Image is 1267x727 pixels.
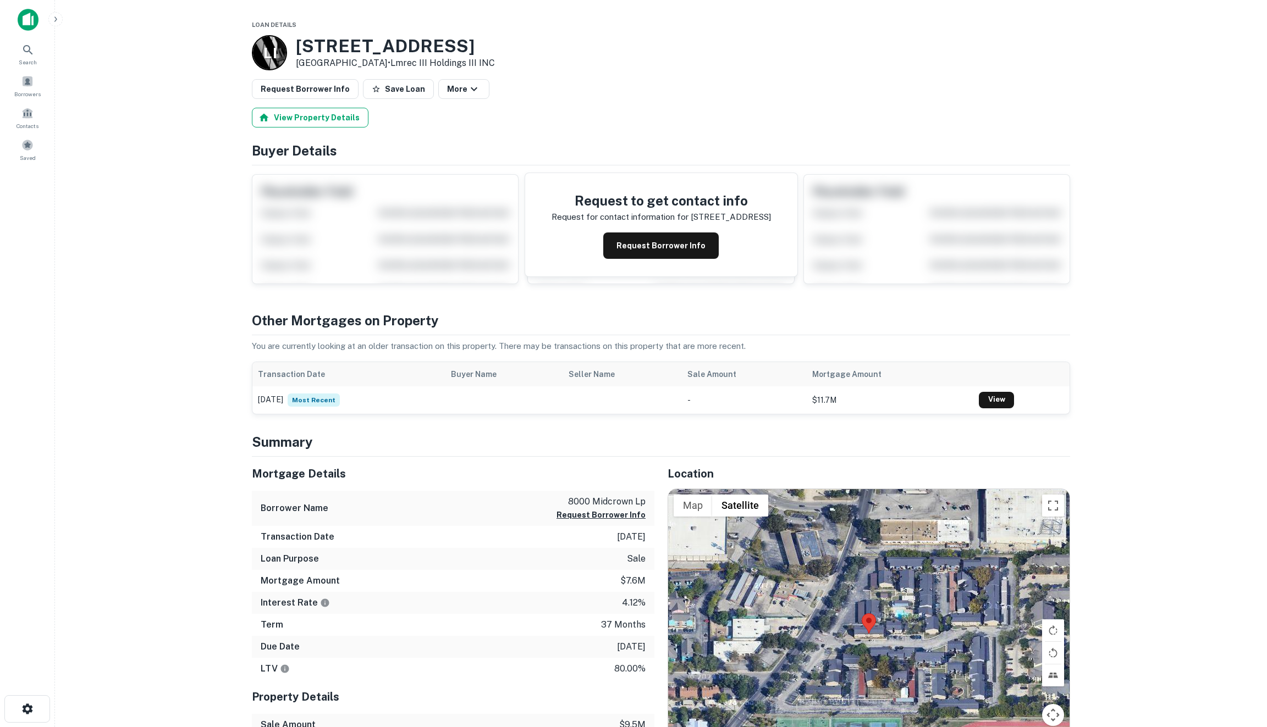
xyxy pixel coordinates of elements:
[691,210,771,224] p: [STREET_ADDRESS]
[3,103,52,132] a: Contacts
[438,79,489,99] button: More
[1042,642,1064,664] button: Rotate map counterclockwise
[14,90,41,98] span: Borrowers
[261,662,290,675] h6: LTV
[1212,639,1267,692] iframe: Chat Widget
[252,340,1070,353] p: You are currently looking at an older transaction on this property. There may be transactions on ...
[617,530,646,543] p: [DATE]
[1042,495,1064,517] button: Toggle fullscreen view
[563,362,682,386] th: Seller Name
[557,495,646,508] p: 8000 midcrown lp
[261,530,334,543] h6: Transaction Date
[252,310,1070,330] h4: Other Mortgages on Property
[252,465,654,482] h5: Mortgage Details
[16,121,38,130] span: Contacts
[252,79,359,99] button: Request Borrower Info
[390,58,495,68] a: Lmrec III Holdings III INC
[622,596,646,609] p: 4.12%
[252,432,1070,452] h4: Summary
[261,640,300,653] h6: Due Date
[261,502,328,515] h6: Borrower Name
[614,662,646,675] p: 80.00%
[627,552,646,565] p: sale
[617,640,646,653] p: [DATE]
[261,574,340,587] h6: Mortgage Amount
[252,141,1070,160] h4: Buyer Details
[552,210,688,224] p: Request for contact information for
[1042,664,1064,686] button: Tilt map
[252,362,445,386] th: Transaction Date
[807,386,973,414] td: $11.7M
[3,135,52,164] a: Saved
[288,393,340,407] span: Most Recent
[261,596,330,609] h6: Interest Rate
[18,9,38,31] img: capitalize-icon.png
[1042,704,1064,726] button: Map camera controls
[280,664,290,674] svg: LTVs displayed on the website are for informational purposes only and may be reported incorrectly...
[979,392,1014,408] a: View
[1042,619,1064,641] button: Rotate map clockwise
[261,618,283,631] h6: Term
[363,79,434,99] button: Save Loan
[263,42,276,64] p: L I
[557,508,646,521] button: Request Borrower Info
[712,495,768,517] button: Show satellite imagery
[252,21,296,28] span: Loan Details
[320,598,330,608] svg: The interest rates displayed on the website are for informational purposes only and may be report...
[552,191,771,210] h4: Request to get contact info
[296,36,495,57] h3: [STREET_ADDRESS]
[3,71,52,101] a: Borrowers
[601,618,646,631] p: 37 months
[668,465,1070,482] h5: Location
[807,362,973,386] th: Mortgage Amount
[296,57,495,70] p: [GEOGRAPHIC_DATA] •
[252,108,368,127] button: View Property Details
[20,153,36,162] span: Saved
[603,232,719,259] button: Request Borrower Info
[3,39,52,69] a: Search
[682,386,807,414] td: -
[682,362,807,386] th: Sale Amount
[261,552,319,565] h6: Loan Purpose
[252,386,445,414] td: [DATE]
[620,574,646,587] p: $7.6m
[445,362,563,386] th: Buyer Name
[252,689,654,705] h5: Property Details
[19,58,37,66] span: Search
[674,495,712,517] button: Show street map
